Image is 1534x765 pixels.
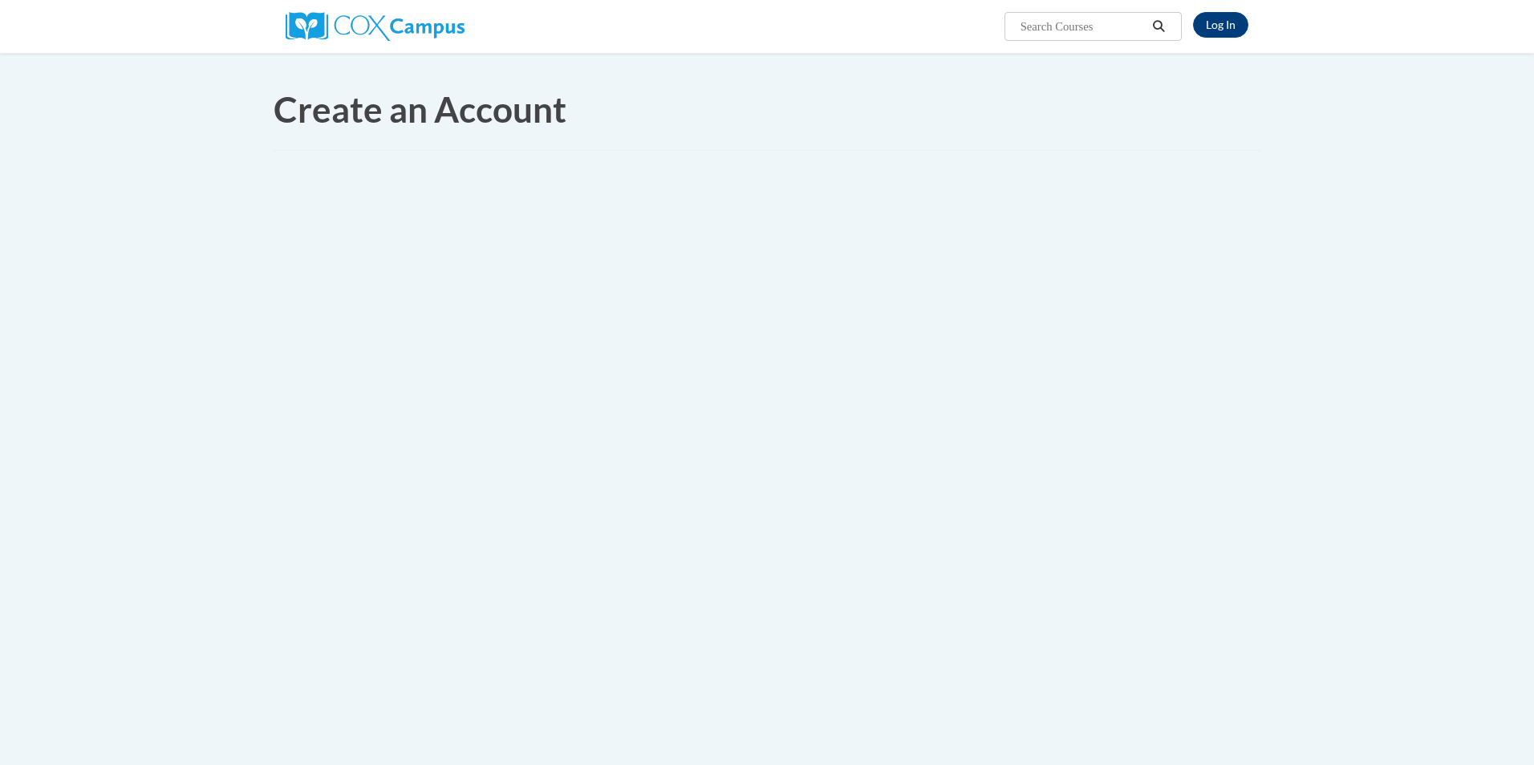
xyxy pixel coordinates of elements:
i:  [1152,21,1167,33]
a: Log In [1193,12,1248,38]
span: Create an Account [274,88,566,130]
img: Cox Campus [286,12,465,41]
a: Cox Campus [286,18,465,32]
input: Search Courses [1019,17,1147,36]
button: Search [1147,17,1171,36]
